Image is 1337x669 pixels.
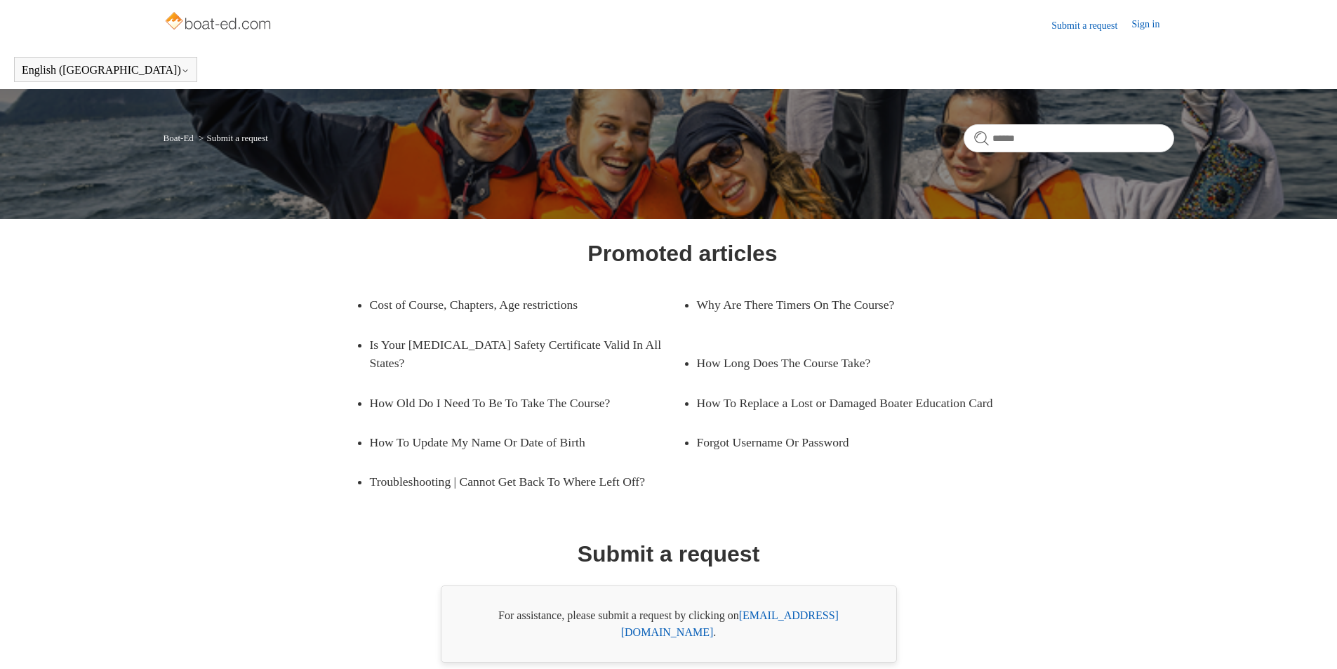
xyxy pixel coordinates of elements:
[697,285,989,324] a: Why Are There Timers On The Course?
[697,423,989,462] a: Forgot Username Or Password
[697,383,1010,423] a: How To Replace a Lost or Damaged Boater Education Card
[370,462,683,501] a: Troubleshooting | Cannot Get Back To Where Left Off?
[370,285,662,324] a: Cost of Course, Chapters, Age restrictions
[1131,17,1173,34] a: Sign in
[964,124,1174,152] input: Search
[587,237,777,270] h1: Promoted articles
[196,133,268,143] li: Submit a request
[370,423,662,462] a: How To Update My Name Or Date of Birth
[1246,622,1327,658] div: Chat Support
[441,585,897,663] div: For assistance, please submit a request by clicking on .
[370,383,662,423] a: How Old Do I Need To Be To Take The Course?
[164,133,194,143] a: Boat-Ed
[697,343,989,383] a: How Long Does The Course Take?
[370,325,683,383] a: Is Your [MEDICAL_DATA] Safety Certificate Valid In All States?
[164,133,197,143] li: Boat-Ed
[22,64,189,77] button: English ([GEOGRAPHIC_DATA])
[578,537,760,571] h1: Submit a request
[1051,18,1131,33] a: Submit a request
[164,8,275,37] img: Boat-Ed Help Center home page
